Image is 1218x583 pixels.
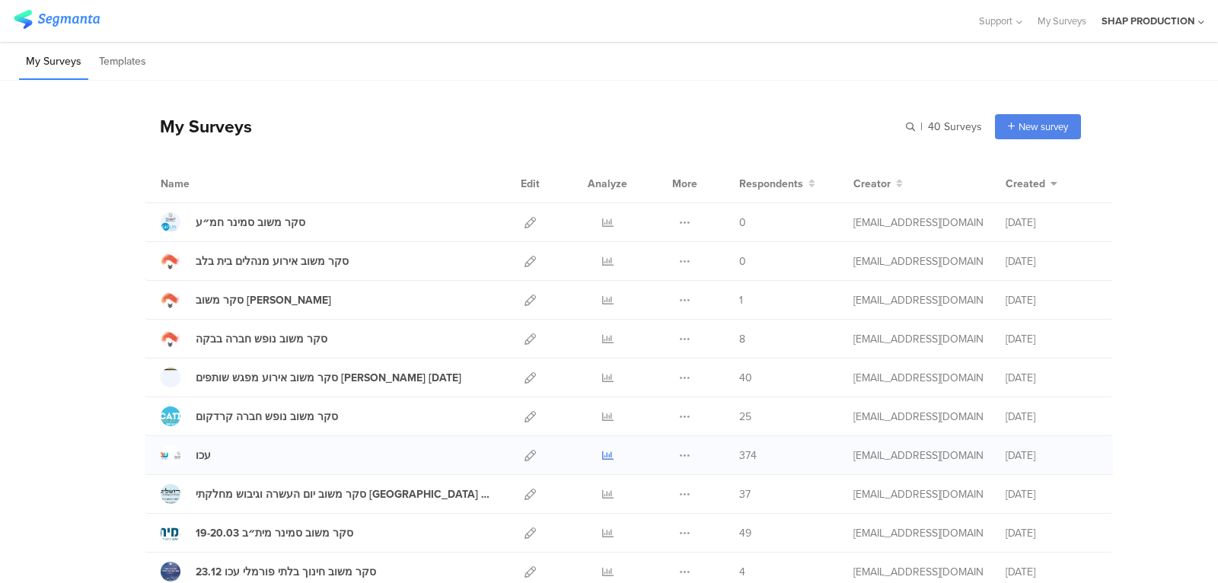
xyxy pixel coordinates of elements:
[853,292,983,308] div: shapievents@gmail.com
[1006,215,1097,231] div: [DATE]
[92,44,153,80] li: Templates
[853,409,983,425] div: shapievents@gmail.com
[1006,331,1097,347] div: [DATE]
[853,486,983,502] div: shapievents@gmail.com
[1006,176,1045,192] span: Created
[853,253,983,269] div: shapievents@gmail.com
[145,113,252,139] div: My Surveys
[1019,119,1068,134] span: New survey
[739,448,757,464] span: 374
[161,562,376,581] a: 23.12 סקר משוב חינוך בלתי פורמלי עכו
[739,370,752,386] span: 40
[19,44,88,80] li: My Surveys
[739,409,751,425] span: 25
[161,523,353,543] a: סקר משוב סמינר מית״ב 19-20.03
[161,368,461,387] a: סקר משוב אירוע מפגש שותפים [PERSON_NAME] [DATE]
[514,164,547,202] div: Edit
[161,251,349,271] a: סקר משוב אירוע מנהלים בית בלב
[1006,525,1097,541] div: [DATE]
[161,484,491,504] a: סקר משוב יום העשרה וגיבוש מחלקתי [GEOGRAPHIC_DATA] 22.04
[196,525,353,541] div: סקר משוב סמינר מית״ב 19-20.03
[161,406,338,426] a: סקר משוב נופש חברה קרדקום
[196,370,461,386] div: סקר משוב אירוע מפגש שותפים גושן 11.06.25
[1006,486,1097,502] div: [DATE]
[1006,448,1097,464] div: [DATE]
[585,164,630,202] div: Analyze
[196,331,327,347] div: סקר משוב נופש חברה בבקה
[739,525,751,541] span: 49
[739,215,746,231] span: 0
[928,119,982,135] span: 40 Surveys
[196,215,305,231] div: סקר משוב סמינר חמ״ע
[853,525,983,541] div: shapievents@gmail.com
[161,176,252,192] div: Name
[14,10,100,29] img: segmanta logo
[161,445,211,465] a: עכו
[161,290,331,310] a: סקר משוב [PERSON_NAME]
[161,329,327,349] a: סקר משוב נופש חברה בבקה
[161,212,305,232] a: סקר משוב סמינר חמ״ע
[196,409,338,425] div: סקר משוב נופש חברה קרדקום
[196,448,211,464] div: עכו
[739,486,751,502] span: 37
[739,176,815,192] button: Respondents
[853,331,983,347] div: shapievents@gmail.com
[196,564,376,580] div: 23.12 סקר משוב חינוך בלתי פורמלי עכו
[853,448,983,464] div: shapievents@gmail.com
[668,164,701,202] div: More
[739,331,745,347] span: 8
[853,176,903,192] button: Creator
[853,176,891,192] span: Creator
[1006,253,1097,269] div: [DATE]
[1006,370,1097,386] div: [DATE]
[979,14,1012,28] span: Support
[1102,14,1194,28] div: SHAP PRODUCTION
[1006,292,1097,308] div: [DATE]
[918,119,925,135] span: |
[196,292,331,308] div: סקר משוב בצלאל
[853,370,983,386] div: shapievents@gmail.com
[196,486,491,502] div: סקר משוב יום העשרה וגיבוש מחלקתי בירושלים 22.04
[739,253,746,269] span: 0
[739,564,745,580] span: 4
[1006,564,1097,580] div: [DATE]
[739,292,743,308] span: 1
[1006,409,1097,425] div: [DATE]
[196,253,349,269] div: סקר משוב אירוע מנהלים בית בלב
[853,215,983,231] div: shapievents@gmail.com
[853,564,983,580] div: shapievents@gmail.com
[1006,176,1057,192] button: Created
[739,176,803,192] span: Respondents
